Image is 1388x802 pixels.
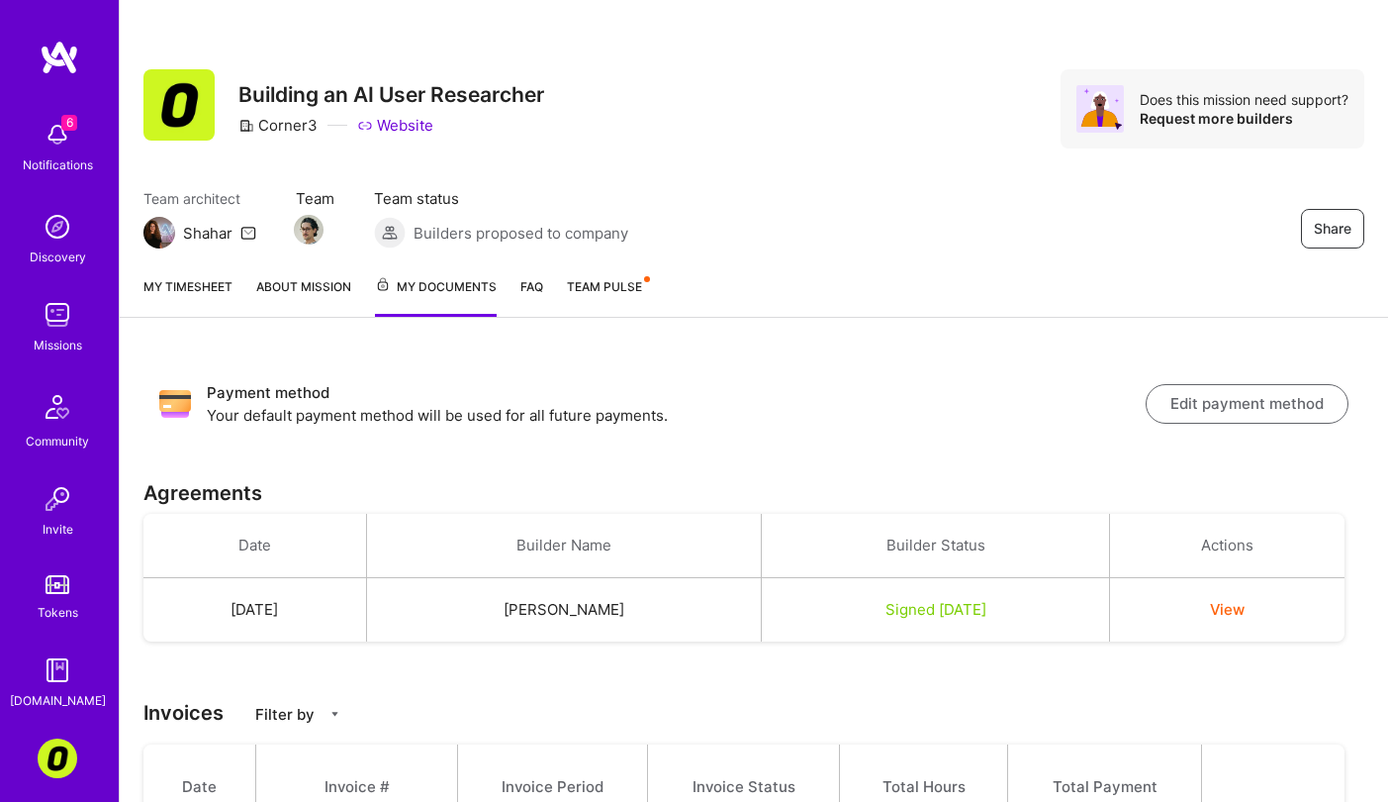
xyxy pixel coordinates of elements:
[143,578,366,643] td: [DATE]
[34,335,82,355] div: Missions
[23,154,93,175] div: Notifications
[38,739,77,778] img: Corner3: Building an AI User Researcher
[1076,85,1124,133] img: Avatar
[143,69,215,141] img: Company Logo
[10,690,106,711] div: [DOMAIN_NAME]
[46,575,69,594] img: tokens
[761,514,1109,578] th: Builder Status
[1314,219,1351,239] span: Share
[238,82,544,107] h3: Building an AI User Researcher
[33,739,82,778] a: Corner3: Building an AI User Researcher
[1140,109,1348,128] div: Request more builders
[38,651,77,690] img: guide book
[374,188,628,209] span: Team status
[40,40,79,75] img: logo
[414,223,628,244] span: Builders proposed to company
[38,479,77,519] img: Invite
[207,405,1146,426] p: Your default payment method will be used for all future payments.
[26,431,89,451] div: Community
[38,602,78,623] div: Tokens
[520,276,543,317] a: FAQ
[328,708,341,721] i: icon CaretDown
[38,115,77,154] img: bell
[143,217,175,249] img: Team Architect
[207,381,1146,405] h3: Payment method
[1140,90,1348,109] div: Does this mission need support?
[366,514,761,578] th: Builder Name
[357,115,433,136] a: Website
[240,225,256,241] i: icon Mail
[183,223,232,244] div: Shahar
[143,481,1364,505] h3: Agreements
[143,514,366,578] th: Date
[34,383,81,431] img: Community
[1301,209,1364,249] button: Share
[1210,599,1245,620] button: View
[143,188,256,209] span: Team architect
[366,578,761,643] td: [PERSON_NAME]
[567,276,648,317] a: Team Pulse
[255,704,315,725] p: Filter by
[43,519,73,540] div: Invite
[256,276,351,317] a: About Mission
[38,207,77,247] img: discovery
[238,118,254,134] i: icon CompanyGray
[238,115,318,136] div: Corner3
[375,276,497,317] a: My Documents
[374,217,406,249] img: Builders proposed to company
[786,599,1085,620] div: Signed [DATE]
[296,213,322,247] a: Team Member Avatar
[294,215,324,245] img: Team Member Avatar
[375,276,497,298] span: My Documents
[143,701,1364,725] h3: Invoices
[143,276,232,317] a: My timesheet
[1110,514,1344,578] th: Actions
[1146,384,1348,424] button: Edit payment method
[61,115,77,131] span: 6
[30,247,86,267] div: Discovery
[296,188,334,209] span: Team
[567,279,642,294] span: Team Pulse
[159,388,191,420] img: Payment method
[38,295,77,335] img: teamwork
